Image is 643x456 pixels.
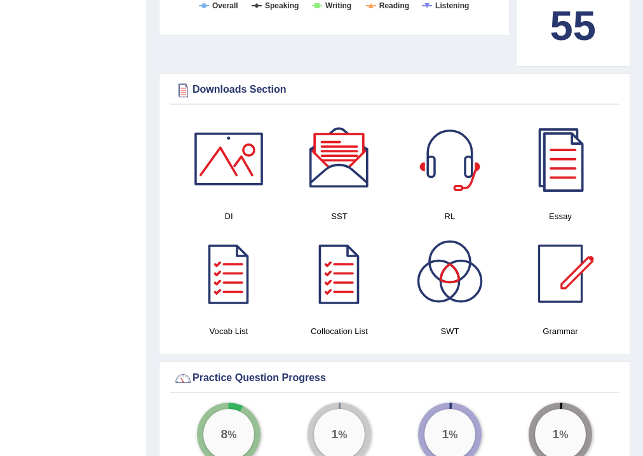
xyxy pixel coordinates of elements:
big: 1 [442,427,449,441]
div: Downloads Section [173,81,616,100]
h4: Grammar [511,325,609,338]
h4: Essay [511,210,609,223]
tspan: Overall [212,1,238,10]
b: 55 [550,3,596,49]
tspan: Speaking [265,1,299,10]
big: 8 [221,427,228,441]
tspan: Reading [379,1,409,10]
big: 1 [332,427,339,441]
h4: Collocation List [290,325,388,338]
div: Practice Question Progress [173,369,616,388]
h4: RL [401,210,499,223]
h4: SST [290,210,388,223]
h4: DI [180,210,278,223]
h4: Vocab List [180,325,278,338]
tspan: Writing [325,1,351,10]
h4: SWT [401,325,499,338]
tspan: Listening [435,1,469,10]
big: 1 [553,427,560,441]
